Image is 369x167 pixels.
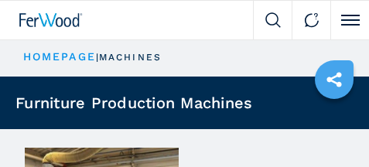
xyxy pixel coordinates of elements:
iframe: Chat [303,97,357,155]
img: Contact us [304,12,319,28]
img: Ferwood [19,13,83,27]
h1: Furniture Production Machines [15,95,252,111]
a: sharethis [315,60,354,99]
button: Click to toggle menu [330,1,369,39]
span: | [96,52,99,63]
a: HOMEPAGE [23,50,96,63]
p: machines [99,51,162,64]
img: Search [265,12,281,28]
